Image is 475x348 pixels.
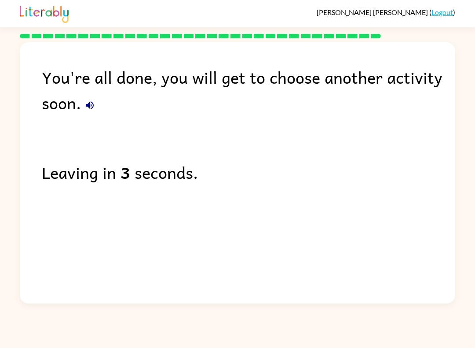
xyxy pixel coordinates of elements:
div: ( ) [317,8,455,16]
div: Leaving in seconds. [42,159,455,185]
div: You're all done, you will get to choose another activity soon. [42,64,455,115]
a: Logout [431,8,453,16]
b: 3 [121,159,130,185]
img: Literably [20,4,69,23]
span: [PERSON_NAME] [PERSON_NAME] [317,8,429,16]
